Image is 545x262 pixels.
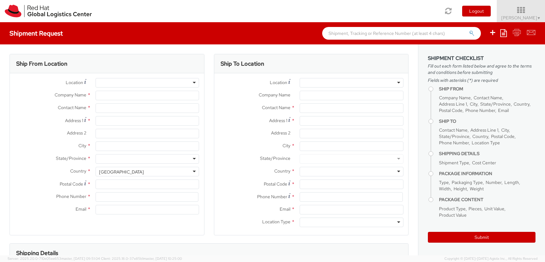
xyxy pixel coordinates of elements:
[472,140,500,146] span: Location Type
[439,87,535,91] h4: Ship From
[472,160,496,166] span: Cost Center
[439,134,469,139] span: State/Province
[428,63,535,75] span: Fill out each form listed below and agree to the terms and conditions before submitting
[428,56,535,61] h3: Shipment Checklist
[452,180,483,185] span: Packaging Type
[439,127,468,133] span: Contact Name
[439,119,535,124] h4: Ship To
[70,168,86,174] span: Country
[470,101,477,107] span: City
[271,130,290,136] span: Address 2
[498,108,509,113] span: Email
[259,92,290,98] span: Company Name
[491,134,515,139] span: Postal Code
[262,219,290,225] span: Location Type
[439,140,469,146] span: Phone Number
[262,105,290,110] span: Contact Name
[470,127,498,133] span: Address Line 1
[67,130,86,136] span: Address 2
[472,134,488,139] span: Country
[280,206,290,212] span: Email
[269,118,287,123] span: Address 1
[56,193,86,199] span: Phone Number
[99,169,144,175] div: [GEOGRAPHIC_DATA]
[454,186,467,192] span: Height
[55,92,86,98] span: Company Name
[8,256,100,261] span: Server: 2025.20.0-710e05ee653
[439,108,462,113] span: Postal Code
[439,180,449,185] span: Type
[16,250,58,256] h3: Shipping Details
[101,256,182,261] span: Client: 2025.18.0-37e85b1
[537,16,541,21] span: ▼
[270,80,287,85] span: Location
[5,5,92,17] img: rh-logistics-00dfa346123c4ec078e1.svg
[514,101,529,107] span: Country
[322,27,481,40] input: Shipment, Tracking or Reference Number (at least 4 chars)
[501,15,541,21] span: [PERSON_NAME]
[444,256,537,261] span: Copyright © [DATE]-[DATE] Agistix Inc., All Rights Reserved
[428,232,535,243] button: Submit
[428,77,535,83] span: Fields with asterisks (*) are required
[465,108,495,113] span: Phone Number
[504,180,519,185] span: Length
[480,101,511,107] span: State/Province
[76,206,86,212] span: Email
[257,194,287,200] span: Phone Number
[282,143,290,148] span: City
[58,105,86,110] span: Contact Name
[439,95,471,101] span: Company Name
[274,168,290,174] span: Country
[501,127,509,133] span: City
[469,206,482,212] span: Pieces
[462,6,491,16] button: Logout
[60,181,83,187] span: Postal Code
[10,30,63,37] h4: Shipment Request
[221,61,264,67] h3: Ship To Location
[78,143,86,148] span: City
[439,197,535,202] h4: Package Content
[439,186,451,192] span: Width
[484,206,504,212] span: Unit Value
[439,160,469,166] span: Shipment Type
[439,212,467,218] span: Product Value
[66,80,83,85] span: Location
[260,155,290,161] span: State/Province
[61,256,100,261] span: master, [DATE] 09:51:04
[439,171,535,176] h4: Package Information
[264,181,287,187] span: Postal Code
[439,206,466,212] span: Product Type
[16,61,67,67] h3: Ship From Location
[143,256,182,261] span: master, [DATE] 10:25:00
[439,151,535,156] h4: Shipping Details
[470,186,484,192] span: Weight
[65,118,83,123] span: Address 1
[56,155,86,161] span: State/Province
[474,95,502,101] span: Contact Name
[439,101,467,107] span: Address Line 1
[486,180,502,185] span: Number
